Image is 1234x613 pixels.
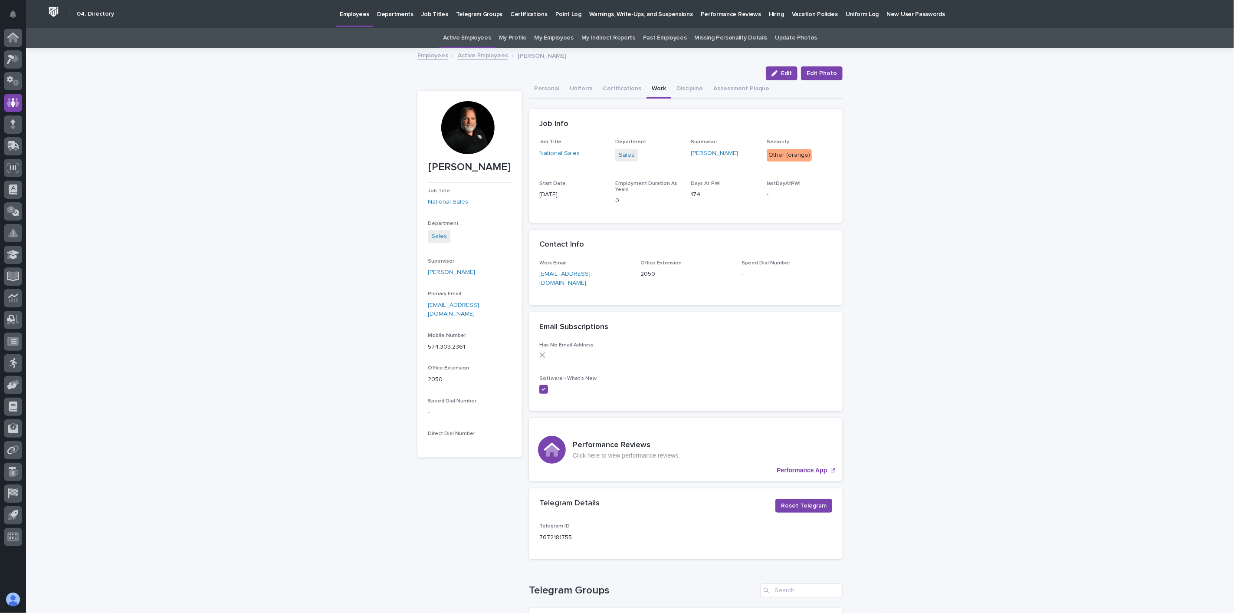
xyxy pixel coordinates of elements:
[428,259,454,264] span: Supervisor
[428,399,476,404] span: Speed Dial Number
[428,302,479,317] a: [EMAIL_ADDRESS][DOMAIN_NAME]
[11,10,22,24] div: Notifications
[431,232,447,241] a: Sales
[428,366,469,371] span: Office Extension
[573,452,680,459] p: Click here to view performance reviews.
[428,408,512,417] p: -
[671,80,708,99] button: Discipline
[760,583,843,597] input: Search
[647,80,671,99] button: Work
[529,80,564,99] button: Personal
[539,260,567,266] span: Work Email
[597,80,647,99] button: Certifications
[581,28,635,48] a: My Indirect Reports
[619,151,634,160] a: Sales
[767,149,812,161] div: Other (orange)
[801,66,843,80] button: Edit Photo
[443,28,491,48] a: Active Employees
[539,271,591,286] a: [EMAIL_ADDRESS][DOMAIN_NAME]
[564,80,597,99] button: Uniform
[643,28,687,48] a: Past Employees
[742,260,790,266] span: Speed Dial Number
[428,161,512,174] p: [PERSON_NAME]
[573,441,680,450] h3: Performance Reviews
[781,70,792,76] span: Edit
[518,50,566,60] p: [PERSON_NAME]
[539,524,570,529] span: Telegram ID
[428,198,468,207] a: National Sales
[695,28,768,48] a: Missing Personality Details
[46,4,62,20] img: Workspace Logo
[781,501,827,510] span: Reset Telegram
[539,533,572,542] p: 7672181755
[529,584,757,597] h1: Telegram Groups
[428,188,450,194] span: Job Title
[4,5,22,23] button: Notifications
[691,181,721,186] span: Days At PWI
[529,418,843,481] a: Performance App
[428,268,475,277] a: [PERSON_NAME]
[691,190,757,199] p: 174
[615,139,646,145] span: Department
[539,376,597,381] span: Software - What's New
[691,139,718,145] span: Supervisor
[539,323,608,332] h2: Email Subscriptions
[640,270,731,279] p: 2050
[708,80,775,99] button: Assessment Plaque
[428,344,465,350] a: 574.303.2361
[615,196,681,205] p: 0
[539,119,568,129] h2: Job Info
[640,260,682,266] span: Office Extension
[539,343,594,348] span: Has No Email Address
[77,10,114,18] h2: 04. Directory
[428,291,461,297] span: Primary Email
[775,28,817,48] a: Update Photos
[539,181,566,186] span: Start Date
[767,181,801,186] span: lastDayAtPWI
[535,28,574,48] a: My Employees
[428,431,475,436] span: Direct Dial Number
[539,190,605,199] p: [DATE]
[767,190,832,199] p: -
[767,139,789,145] span: Seniority
[615,181,677,192] span: Employment Duration As Years
[766,66,798,80] button: Edit
[428,221,459,226] span: Department
[4,590,22,609] button: users-avatar
[777,467,827,474] p: Performance App
[428,375,512,384] p: 2050
[807,69,837,78] span: Edit Photo
[539,240,584,250] h2: Contact Info
[742,270,832,279] p: -
[458,50,508,60] a: Active Employees
[417,50,448,60] a: Employees
[428,333,466,338] span: Mobile Number
[539,499,600,508] h2: Telegram Details
[691,149,738,158] a: [PERSON_NAME]
[539,149,580,158] a: National Sales
[539,139,561,145] span: Job Title
[775,499,832,513] button: Reset Telegram
[499,28,527,48] a: My Profile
